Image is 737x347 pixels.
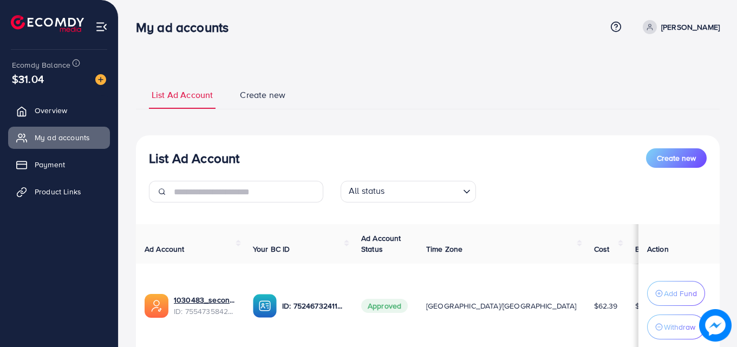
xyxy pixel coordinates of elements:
button: Withdraw [647,315,705,339]
img: logo [11,15,84,32]
img: ic-ads-acc.e4c84228.svg [145,294,168,318]
h3: My ad accounts [136,19,237,35]
a: Product Links [8,181,110,202]
a: My ad accounts [8,127,110,148]
a: [PERSON_NAME] [638,20,720,34]
img: ic-ba-acc.ded83a64.svg [253,294,277,318]
img: image [699,309,731,341]
button: Add Fund [647,281,705,306]
input: Search for option [388,183,459,200]
span: Your BC ID [253,244,290,254]
span: My ad accounts [35,132,90,143]
span: $62.39 [594,300,618,311]
p: Withdraw [664,320,695,333]
span: [GEOGRAPHIC_DATA]/[GEOGRAPHIC_DATA] [426,300,577,311]
span: Overview [35,105,67,116]
h3: List Ad Account [149,150,239,166]
a: 1030483_second ad account_1758974072967 [174,294,236,305]
span: Ad Account Status [361,233,401,254]
div: Search for option [341,181,476,202]
span: Cost [594,244,610,254]
button: Create new [646,148,707,168]
span: Action [647,244,669,254]
a: Overview [8,100,110,121]
span: ID: 7554735842162393106 [174,306,236,317]
a: Payment [8,154,110,175]
div: <span class='underline'>1030483_second ad account_1758974072967</span></br>7554735842162393106 [174,294,236,317]
p: [PERSON_NAME] [661,21,720,34]
p: Add Fund [664,287,697,300]
span: Create new [657,153,696,163]
span: Product Links [35,186,81,197]
span: Approved [361,299,408,313]
span: All status [347,182,387,200]
span: Ad Account [145,244,185,254]
span: List Ad Account [152,89,213,101]
img: image [95,74,106,85]
span: Time Zone [426,244,462,254]
p: ID: 7524673241131335681 [282,299,344,312]
span: Ecomdy Balance [12,60,70,70]
span: Payment [35,159,65,170]
img: menu [95,21,108,33]
span: $31.04 [12,71,44,87]
span: Create new [240,89,285,101]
